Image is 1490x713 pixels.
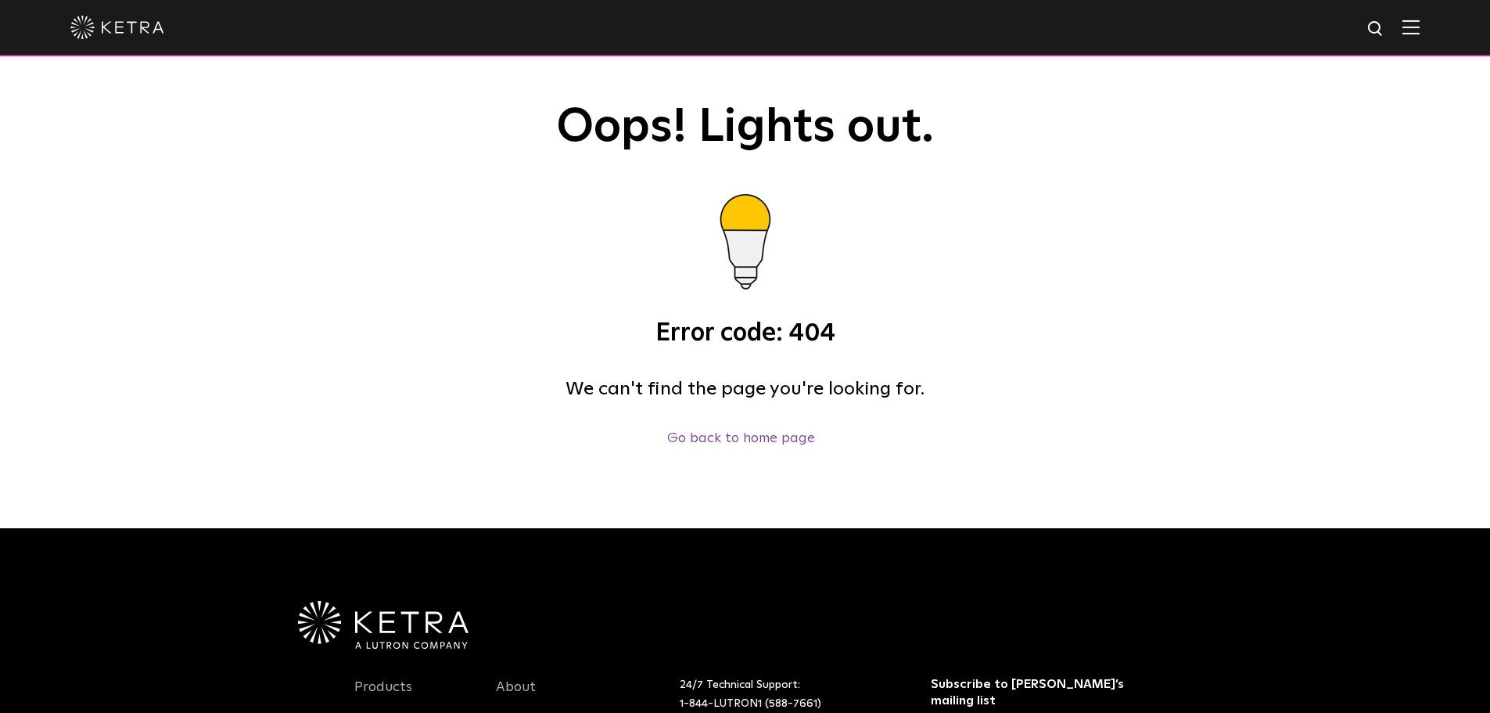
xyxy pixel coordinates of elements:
img: bulb.gif [675,177,816,318]
img: Ketra-aLutronCo_White_RGB [298,601,469,650]
h4: We can't find the page you're looking for. [354,374,1136,404]
a: 1-844-LUTRON1 (588-7661) [680,698,821,709]
img: search icon [1366,20,1386,39]
h3: Subscribe to [PERSON_NAME]’s mailing list [931,676,1132,709]
img: Hamburger%20Nav.svg [1402,20,1420,34]
img: ketra-logo-2019-white [70,16,164,39]
a: Go back to home page [667,431,815,445]
h3: Error code: 404 [354,318,1136,351]
h1: Oops! Lights out. [354,102,1136,153]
